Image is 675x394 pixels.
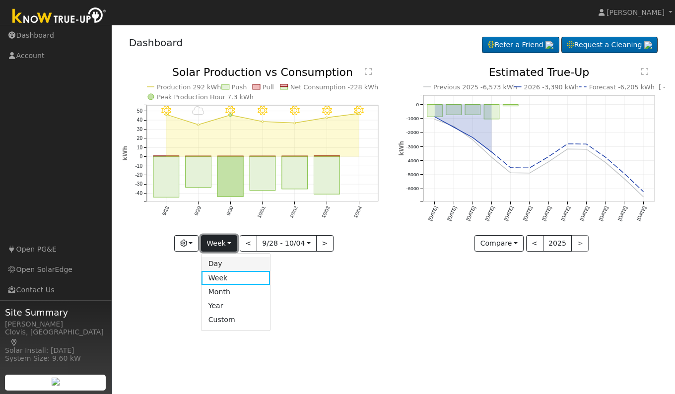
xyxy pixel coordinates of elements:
i: 10/01 - Clear [258,106,268,116]
rect: onclick="" [446,105,462,115]
text: 0 [139,154,142,159]
text: 0 [416,102,419,107]
text: Pull [263,83,274,91]
i: 9/28 - MostlyClear [161,106,171,116]
text: 9/28 [161,205,170,217]
text: [DATE] [503,205,515,222]
text: kWh [122,146,129,161]
button: 9/28 - 10/04 [257,235,317,252]
div: Clovis, [GEOGRAPHIC_DATA] [5,327,106,348]
rect: onclick="" [427,105,443,117]
text: kWh [398,141,405,156]
text: [DATE] [560,205,571,222]
button: Compare [474,235,524,252]
text: -20 [135,172,142,178]
div: [PERSON_NAME] [5,319,106,329]
circle: onclick="" [585,142,589,146]
text:  [365,67,372,75]
text: 20 [136,135,142,141]
rect: onclick="" [282,157,308,189]
text: -4000 [406,158,419,163]
img: retrieve [52,378,60,386]
a: Week [202,271,270,285]
div: System Size: 9.60 kW [5,353,106,364]
circle: onclick="" [528,171,532,175]
img: retrieve [644,41,652,49]
text: Previous 2025 -6,573 kWh [433,83,517,91]
button: Week [201,235,237,252]
i: 9/30 - Clear [225,106,235,116]
button: < [240,235,257,252]
circle: onclick="" [262,121,264,123]
rect: onclick="" [314,156,339,157]
rect: onclick="" [217,156,243,157]
text: [DATE] [541,205,552,222]
i: 10/03 - MostlyClear [322,106,332,116]
circle: onclick="" [509,171,513,175]
circle: onclick="" [566,147,570,151]
text: [DATE] [446,205,458,222]
circle: onclick="" [294,122,296,124]
rect: onclick="" [153,157,179,197]
circle: onclick="" [452,125,456,129]
text: 10 [136,145,142,150]
circle: onclick="" [604,155,607,159]
circle: onclick="" [509,166,513,170]
a: Refer a Friend [482,37,559,54]
text: Net Consumption -228 kWh [290,83,378,91]
text: -40 [135,191,142,196]
circle: onclick="" [546,155,550,159]
text: 10/04 [352,205,363,219]
text: Push [232,83,247,91]
img: Know True-Up [7,5,112,28]
circle: onclick="" [229,114,232,117]
rect: onclick="" [153,156,179,157]
i: 10/04 - Clear [354,106,364,116]
circle: onclick="" [471,135,474,139]
a: Custom [202,313,270,327]
rect: onclick="" [465,105,480,115]
circle: onclick="" [433,118,437,122]
i: 9/29 - MostlyCloudy [192,106,204,116]
div: Solar Install: [DATE] [5,345,106,356]
circle: onclick="" [326,117,328,119]
a: Day [202,257,270,271]
text: 2026 -3,390 kWh [524,83,579,91]
text: [DATE] [522,205,534,222]
text: 40 [136,118,142,123]
text: -6000 [406,186,419,192]
text: [DATE] [465,205,476,222]
a: Month [202,285,270,299]
rect: onclick="" [250,157,275,191]
rect: onclick="" [217,157,243,197]
text: [DATE] [427,205,439,222]
text: -10 [135,163,142,169]
circle: onclick="" [622,172,626,176]
a: Dashboard [129,37,183,49]
text: [DATE] [636,205,647,222]
text: 50 [136,108,142,114]
circle: onclick="" [641,195,645,199]
circle: onclick="" [452,126,456,130]
circle: onclick="" [641,190,645,194]
rect: onclick="" [503,105,519,106]
circle: onclick="" [546,160,550,164]
circle: onclick="" [165,114,167,116]
circle: onclick="" [604,160,607,164]
circle: onclick="" [490,155,494,159]
rect: onclick="" [314,157,339,194]
a: Request a Cleaning [561,37,658,54]
text: -2000 [406,130,419,135]
circle: onclick="" [358,113,360,115]
text: Peak Production Hour 7.3 kWh [157,93,254,101]
rect: onclick="" [484,105,499,119]
text: 30 [136,127,142,132]
a: Map [10,338,19,346]
circle: onclick="" [197,124,199,126]
i: 10/02 - MostlyClear [290,106,300,116]
span: Site Summary [5,306,106,319]
text: 10/01 [256,205,267,219]
span: [PERSON_NAME] [607,8,665,16]
button: < [526,235,543,252]
text: [DATE] [617,205,628,222]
